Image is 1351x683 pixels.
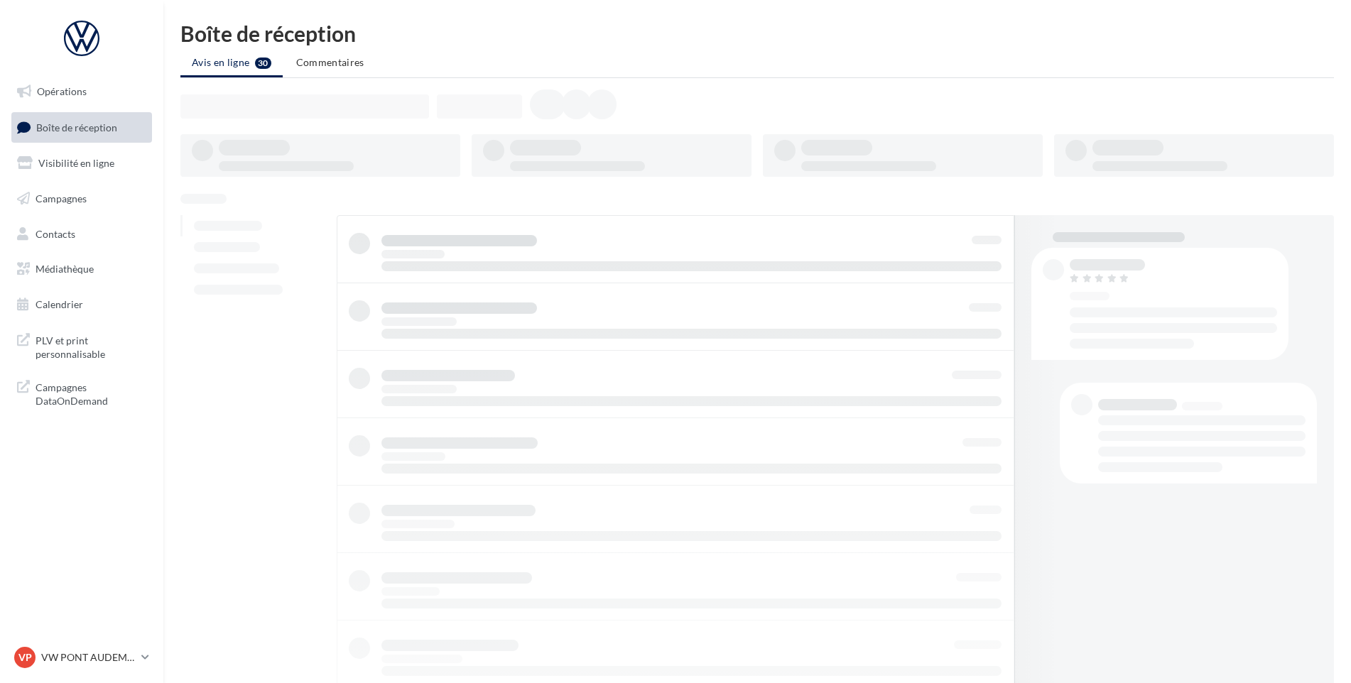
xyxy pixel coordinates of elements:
span: Boîte de réception [36,121,117,133]
p: VW PONT AUDEMER [41,650,136,665]
div: Boîte de réception [180,23,1334,44]
span: Campagnes DataOnDemand [36,378,146,408]
a: Calendrier [9,290,155,319]
span: PLV et print personnalisable [36,331,146,361]
a: Campagnes [9,184,155,214]
a: Médiathèque [9,254,155,284]
a: Campagnes DataOnDemand [9,372,155,414]
span: VP [18,650,32,665]
a: Boîte de réception [9,112,155,143]
span: Contacts [36,227,75,239]
a: PLV et print personnalisable [9,325,155,367]
a: Contacts [9,219,155,249]
a: VP VW PONT AUDEMER [11,644,152,671]
span: Visibilité en ligne [38,157,114,169]
span: Opérations [37,85,87,97]
a: Visibilité en ligne [9,148,155,178]
a: Opérations [9,77,155,106]
span: Commentaires [296,56,364,68]
span: Campagnes [36,192,87,204]
span: Médiathèque [36,263,94,275]
span: Calendrier [36,298,83,310]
